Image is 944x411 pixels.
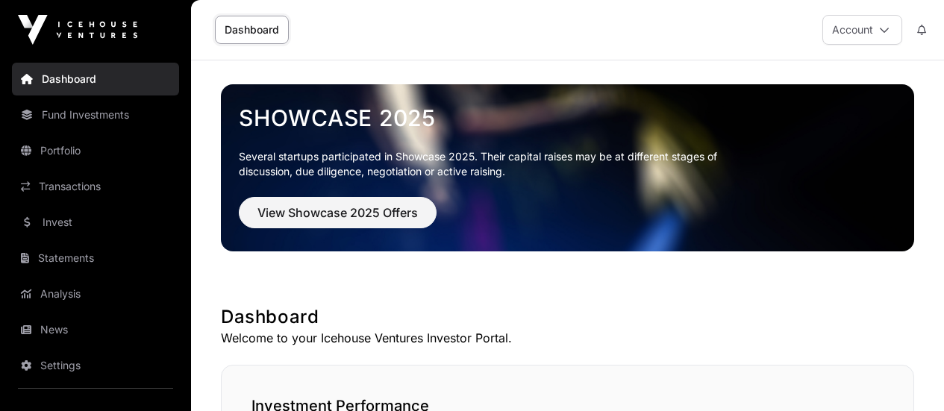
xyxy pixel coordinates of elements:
[215,16,289,44] a: Dashboard
[12,313,179,346] a: News
[12,134,179,167] a: Portfolio
[257,204,418,222] span: View Showcase 2025 Offers
[822,15,902,45] button: Account
[239,104,896,131] a: Showcase 2025
[12,63,179,95] a: Dashboard
[12,98,179,131] a: Fund Investments
[12,170,179,203] a: Transactions
[239,149,740,179] p: Several startups participated in Showcase 2025. Their capital raises may be at different stages o...
[221,329,914,347] p: Welcome to your Icehouse Ventures Investor Portal.
[239,212,437,227] a: View Showcase 2025 Offers
[18,15,137,45] img: Icehouse Ventures Logo
[12,277,179,310] a: Analysis
[239,197,437,228] button: View Showcase 2025 Offers
[221,305,914,329] h1: Dashboard
[221,84,914,251] img: Showcase 2025
[12,206,179,239] a: Invest
[12,242,179,274] a: Statements
[12,349,179,382] a: Settings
